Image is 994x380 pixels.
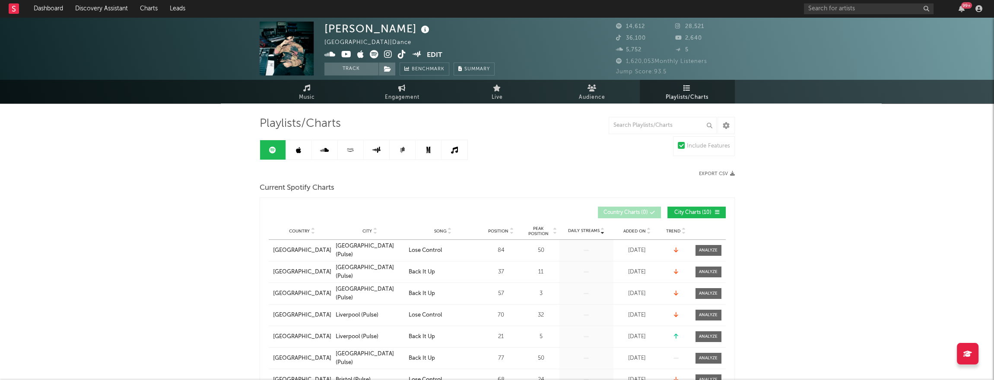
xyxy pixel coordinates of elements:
[667,207,726,218] button: City Charts(10)
[454,63,495,75] button: Summary
[336,350,404,367] a: [GEOGRAPHIC_DATA] (Pulse)
[673,210,713,215] span: City Charts ( 10 )
[482,333,521,341] div: 21
[598,207,661,218] button: Country Charts(0)
[273,246,331,255] a: [GEOGRAPHIC_DATA]
[409,311,442,320] div: Lose Control
[260,119,341,129] span: Playlists/Charts
[400,63,449,75] a: Benchmark
[482,289,521,298] div: 57
[336,333,378,341] div: Liverpool (Pulse)
[299,92,315,103] span: Music
[482,354,521,363] div: 77
[525,289,557,298] div: 3
[409,333,477,341] a: Back It Up
[409,354,435,363] div: Back It Up
[482,268,521,276] div: 37
[616,24,645,29] span: 14,612
[385,92,419,103] span: Engagement
[450,80,545,104] a: Live
[336,285,404,302] a: [GEOGRAPHIC_DATA] (Pulse)
[616,59,707,64] span: 1,620,053 Monthly Listeners
[324,38,421,48] div: [GEOGRAPHIC_DATA] | Dance
[616,246,659,255] div: [DATE]
[675,24,704,29] span: 28,521
[482,311,521,320] div: 70
[804,3,934,14] input: Search for artists
[616,311,659,320] div: [DATE]
[273,333,331,341] a: [GEOGRAPHIC_DATA]
[336,264,404,280] a: [GEOGRAPHIC_DATA] (Pulse)
[355,80,450,104] a: Engagement
[616,289,659,298] div: [DATE]
[579,92,605,103] span: Audience
[336,311,378,320] div: Liverpool (Pulse)
[616,268,659,276] div: [DATE]
[273,268,331,276] a: [GEOGRAPHIC_DATA]
[616,69,667,75] span: Jump Score: 93.5
[616,333,659,341] div: [DATE]
[666,92,708,103] span: Playlists/Charts
[336,311,404,320] a: Liverpool (Pulse)
[525,226,552,236] span: Peak Position
[260,80,355,104] a: Music
[409,268,435,276] div: Back It Up
[492,92,503,103] span: Live
[482,246,521,255] div: 84
[409,333,435,341] div: Back It Up
[336,242,404,259] a: [GEOGRAPHIC_DATA] (Pulse)
[324,63,378,75] button: Track
[409,289,477,298] a: Back It Up
[525,246,557,255] div: 50
[616,354,659,363] div: [DATE]
[362,229,372,234] span: City
[609,117,717,134] input: Search Playlists/Charts
[545,80,640,104] a: Audience
[409,354,477,363] a: Back It Up
[336,333,404,341] a: Liverpool (Pulse)
[464,67,490,72] span: Summary
[666,229,680,234] span: Trend
[409,289,435,298] div: Back It Up
[525,311,557,320] div: 32
[623,229,646,234] span: Added On
[488,229,508,234] span: Position
[289,229,310,234] span: Country
[675,35,702,41] span: 2,640
[616,47,641,53] span: 5,752
[409,268,477,276] a: Back It Up
[687,141,730,151] div: Include Features
[409,311,477,320] a: Lose Control
[427,50,442,61] button: Edit
[959,5,965,12] button: 99+
[434,229,447,234] span: Song
[525,333,557,341] div: 5
[412,64,445,75] span: Benchmark
[273,354,331,363] a: [GEOGRAPHIC_DATA]
[260,183,334,193] span: Current Spotify Charts
[409,246,477,255] a: Lose Control
[699,171,735,176] button: Export CSV
[603,210,648,215] span: Country Charts ( 0 )
[273,289,331,298] a: [GEOGRAPHIC_DATA]
[616,35,646,41] span: 36,100
[324,22,432,36] div: [PERSON_NAME]
[525,354,557,363] div: 50
[640,80,735,104] a: Playlists/Charts
[409,246,442,255] div: Lose Control
[273,311,331,320] a: [GEOGRAPHIC_DATA]
[525,268,557,276] div: 11
[675,47,689,53] span: 5
[961,2,972,9] div: 99 +
[568,228,600,234] span: Daily Streams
